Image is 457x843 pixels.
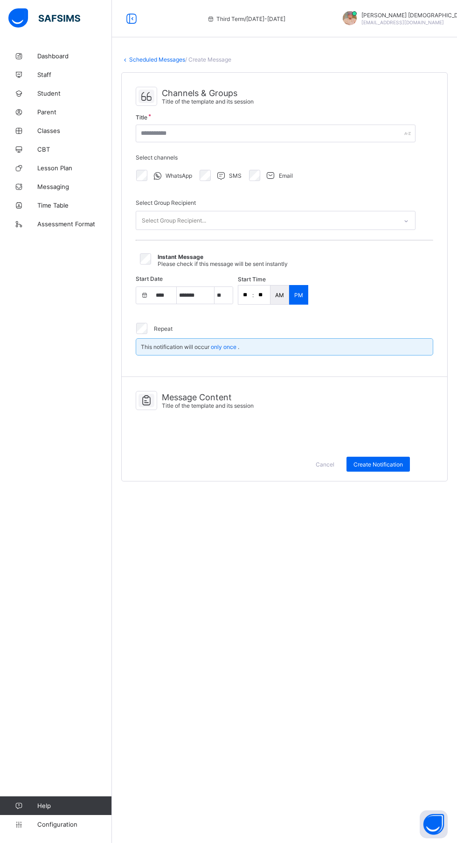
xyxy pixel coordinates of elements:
p: : [252,292,254,299]
span: Parent [37,108,112,116]
span: Start Date [136,275,163,282]
span: Title of the template and its session [162,98,254,105]
span: This notification will occur . [141,343,239,350]
span: only once [211,343,236,350]
span: Time Table [37,202,112,209]
span: / Create Message [185,56,231,63]
button: Open asap [420,810,448,838]
img: safsims [8,8,80,28]
span: Cancel [316,461,334,468]
span: Dashboard [37,52,112,60]
span: Assessment Format [37,220,112,228]
span: Select channels [136,154,178,161]
a: Scheduled Messages [129,56,185,63]
p: PM [294,292,303,299]
span: WhatsApp [166,172,192,179]
span: Classes [37,127,112,134]
span: Lesson Plan [37,164,112,172]
span: CBT [37,146,112,153]
span: Create Notification [353,461,403,468]
span: Messaging [37,183,112,190]
p: AM [275,292,284,299]
span: Help [37,802,111,809]
span: Select Group Recipient [136,199,196,206]
span: Staff [37,71,112,78]
span: [EMAIL_ADDRESS][DOMAIN_NAME] [361,20,444,25]
label: Repeat [154,325,173,332]
span: SMS [229,172,242,179]
span: Email [279,172,293,179]
span: Title of the template and its session [162,402,254,409]
span: session/term information [207,15,285,22]
span: Message Content [162,392,254,402]
span: Please check if this message will be sent instantly [158,260,288,267]
span: Student [37,90,112,97]
span: Instant Message [158,253,203,260]
span: Configuration [37,821,111,828]
span: Channels & Groups [162,88,254,98]
span: Start time [238,276,266,283]
div: Select Group Recipient... [142,212,206,230]
span: Title [136,114,147,121]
